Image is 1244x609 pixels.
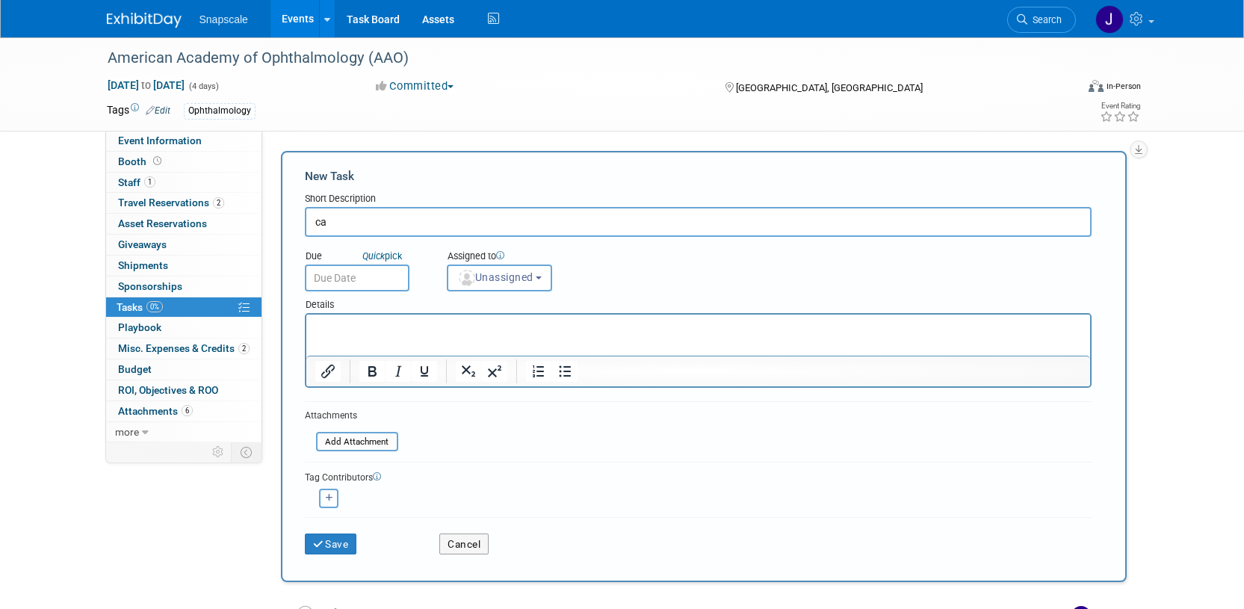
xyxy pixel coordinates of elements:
[412,361,437,382] button: Underline
[107,13,182,28] img: ExhibitDay
[118,197,224,208] span: Travel Reservations
[231,442,262,462] td: Toggle Event Tabs
[146,105,170,116] a: Edit
[305,265,409,291] input: Due Date
[107,102,170,120] td: Tags
[118,259,168,271] span: Shipments
[118,405,193,417] span: Attachments
[526,361,551,382] button: Numbered list
[456,361,481,382] button: Subscript
[118,238,167,250] span: Giveaways
[118,155,164,167] span: Booth
[371,78,459,94] button: Committed
[362,250,385,262] i: Quick
[106,193,262,213] a: Travel Reservations2
[447,265,553,291] button: Unassigned
[184,103,256,119] div: Ophthalmology
[118,363,152,375] span: Budget
[144,176,155,188] span: 1
[552,361,578,382] button: Bullet list
[106,214,262,234] a: Asset Reservations
[447,250,627,265] div: Assigned to
[439,534,489,554] button: Cancel
[118,384,218,396] span: ROI, Objectives & ROO
[106,359,262,380] a: Budget
[118,280,182,292] span: Sponsorships
[199,13,248,25] span: Snapscale
[106,297,262,318] a: Tasks0%
[188,81,219,91] span: (4 days)
[102,45,1053,72] div: American Academy of Ophthalmology (AAO)
[315,361,341,382] button: Insert/edit link
[359,361,385,382] button: Bold
[106,276,262,297] a: Sponsorships
[106,380,262,401] a: ROI, Objectives & ROO
[213,197,224,208] span: 2
[482,361,507,382] button: Superscript
[106,401,262,421] a: Attachments6
[305,168,1092,185] div: New Task
[118,135,202,146] span: Event Information
[1106,81,1141,92] div: In-Person
[106,152,262,172] a: Booth
[106,235,262,255] a: Giveaways
[182,405,193,416] span: 6
[305,192,1092,207] div: Short Description
[106,131,262,151] a: Event Information
[118,217,207,229] span: Asset Reservations
[1027,14,1062,25] span: Search
[238,343,250,354] span: 2
[118,342,250,354] span: Misc. Expenses & Credits
[117,301,163,313] span: Tasks
[205,442,232,462] td: Personalize Event Tab Strip
[106,338,262,359] a: Misc. Expenses & Credits2
[305,469,1092,484] div: Tag Contributors
[305,207,1092,237] input: Name of task or a short description
[107,78,185,92] span: [DATE] [DATE]
[305,409,398,422] div: Attachments
[988,78,1142,100] div: Event Format
[736,82,923,93] span: [GEOGRAPHIC_DATA], [GEOGRAPHIC_DATA]
[386,361,411,382] button: Italic
[1100,102,1140,110] div: Event Rating
[150,155,164,167] span: Booth not reserved yet
[1095,5,1124,34] img: Jennifer Benedict
[139,79,153,91] span: to
[106,173,262,193] a: Staff1
[305,250,424,265] div: Due
[106,422,262,442] a: more
[146,301,163,312] span: 0%
[359,250,405,262] a: Quickpick
[1089,80,1104,92] img: Format-Inperson.png
[118,321,161,333] span: Playbook
[106,256,262,276] a: Shipments
[118,176,155,188] span: Staff
[306,315,1090,356] iframe: Rich Text Area
[115,426,139,438] span: more
[457,271,533,283] span: Unassigned
[1007,7,1076,33] a: Search
[106,318,262,338] a: Playbook
[305,291,1092,313] div: Details
[305,534,357,554] button: Save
